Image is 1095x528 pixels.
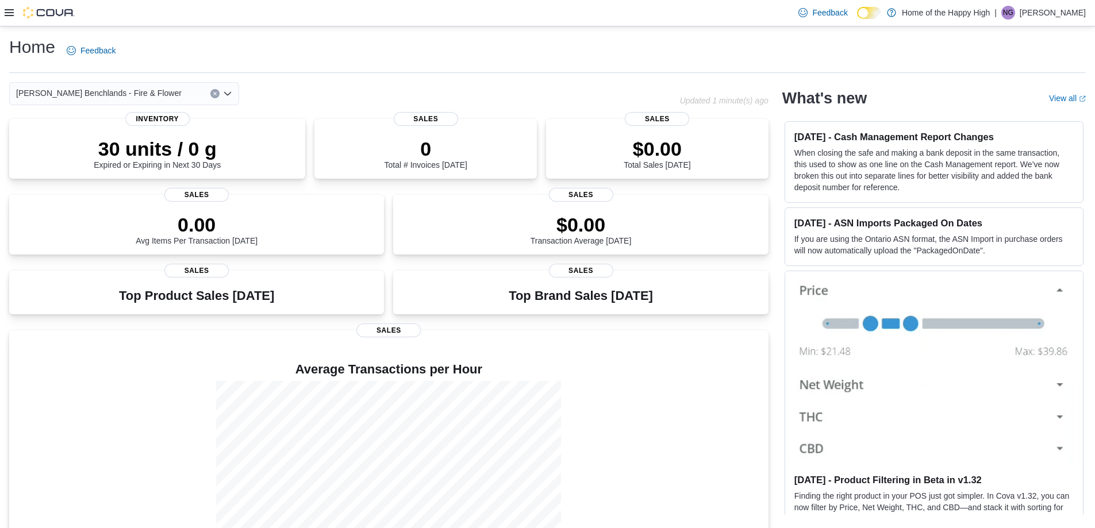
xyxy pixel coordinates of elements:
[18,363,759,376] h4: Average Transactions per Hour
[94,137,221,160] p: 30 units / 0 g
[356,323,421,337] span: Sales
[80,45,116,56] span: Feedback
[210,89,220,98] button: Clear input
[857,19,858,20] span: Dark Mode
[9,36,55,59] h1: Home
[531,213,632,245] div: Transaction Average [DATE]
[624,137,690,169] div: Total Sales [DATE]
[794,233,1074,256] p: If you are using the Ontario ASN format, the ASN Import in purchase orders will now automatically...
[136,213,258,236] p: 0.00
[549,264,613,278] span: Sales
[125,112,190,126] span: Inventory
[794,1,852,24] a: Feedback
[1049,94,1086,103] a: View allExternal link
[794,131,1074,142] h3: [DATE] - Cash Management Report Changes
[1079,95,1086,102] svg: External link
[902,6,990,20] p: Home of the Happy High
[223,89,232,98] button: Open list of options
[16,86,182,100] span: [PERSON_NAME] Benchlands - Fire & Flower
[531,213,632,236] p: $0.00
[624,137,690,160] p: $0.00
[164,188,229,202] span: Sales
[164,264,229,278] span: Sales
[136,213,258,245] div: Avg Items Per Transaction [DATE]
[119,289,274,303] h3: Top Product Sales [DATE]
[94,137,221,169] div: Expired or Expiring in Next 30 Days
[794,474,1074,485] h3: [DATE] - Product Filtering in Beta in v1.32
[1020,6,1086,20] p: [PERSON_NAME]
[509,289,653,303] h3: Top Brand Sales [DATE]
[1003,6,1013,20] span: NG
[625,112,689,126] span: Sales
[385,137,467,160] p: 0
[549,188,613,202] span: Sales
[812,7,847,18] span: Feedback
[1001,6,1015,20] div: Natalie Grant
[794,217,1074,229] h3: [DATE] - ASN Imports Packaged On Dates
[385,137,467,169] div: Total # Invoices [DATE]
[857,7,881,19] input: Dark Mode
[680,96,769,105] p: Updated 1 minute(s) ago
[1005,514,1055,523] em: Beta Features
[794,147,1074,193] p: When closing the safe and making a bank deposit in the same transaction, this used to show as one...
[994,6,997,20] p: |
[62,39,120,62] a: Feedback
[394,112,458,126] span: Sales
[782,89,867,107] h2: What's new
[23,7,75,18] img: Cova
